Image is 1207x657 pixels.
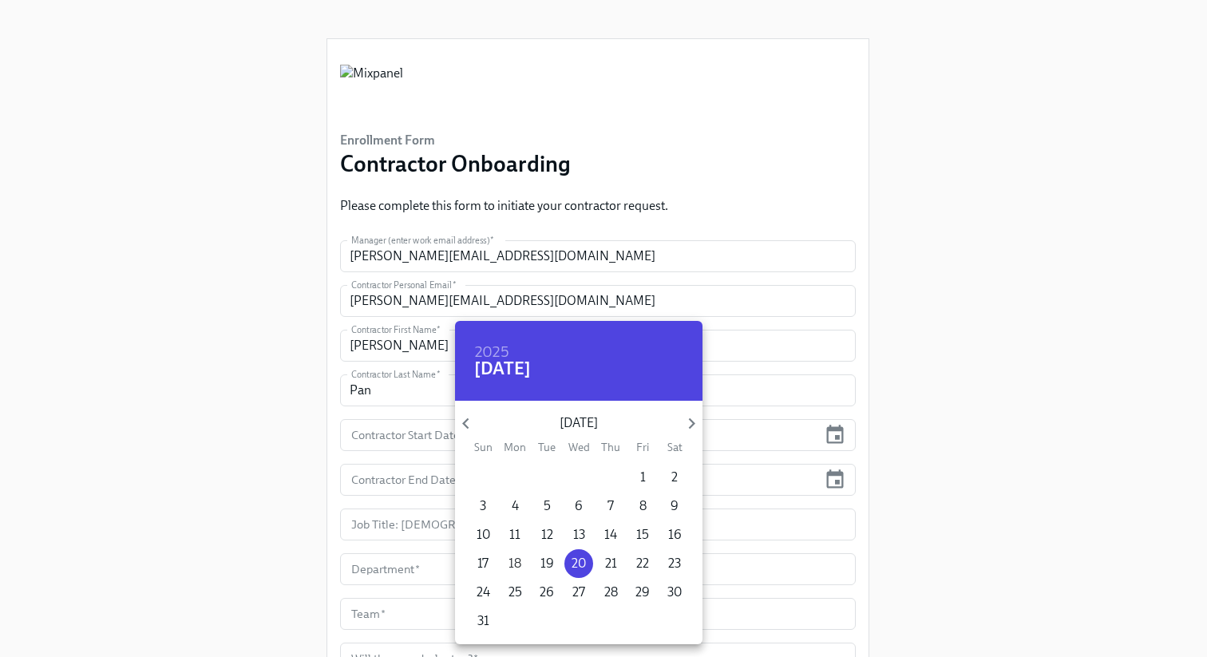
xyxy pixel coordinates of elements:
button: 11 [501,520,529,549]
button: 4 [501,492,529,520]
button: 22 [628,549,657,578]
p: 14 [604,526,617,544]
p: 27 [572,584,585,601]
button: 24 [469,578,497,607]
button: 26 [532,578,561,607]
p: [DATE] [477,414,680,432]
span: Thu [596,440,625,455]
button: 9 [660,492,689,520]
p: 20 [572,555,586,572]
span: Mon [501,440,529,455]
p: 8 [639,497,647,515]
button: 27 [564,578,593,607]
p: 3 [480,497,486,515]
button: 20 [564,549,593,578]
p: 7 [607,497,614,515]
h6: 2025 [474,340,509,366]
button: 28 [596,578,625,607]
p: 26 [540,584,554,601]
p: 9 [671,497,679,515]
p: 17 [477,555,489,572]
p: 31 [477,612,489,630]
span: Sat [660,440,689,455]
p: 16 [668,526,682,544]
button: 19 [532,549,561,578]
p: 2 [671,469,678,486]
h4: [DATE] [474,357,531,381]
p: 6 [575,497,583,515]
button: 17 [469,549,497,578]
span: Wed [564,440,593,455]
button: 29 [628,578,657,607]
p: 11 [509,526,520,544]
button: 2025 [474,345,509,361]
button: 5 [532,492,561,520]
button: 25 [501,578,529,607]
button: 15 [628,520,657,549]
button: 13 [564,520,593,549]
p: 1 [640,469,646,486]
p: 19 [540,555,554,572]
button: 7 [596,492,625,520]
button: 23 [660,549,689,578]
button: 31 [469,607,497,635]
span: Tue [532,440,561,455]
p: 13 [573,526,585,544]
button: 8 [628,492,657,520]
span: Sun [469,440,497,455]
p: 30 [667,584,682,601]
p: 15 [636,526,649,544]
button: 6 [564,492,593,520]
p: 29 [635,584,650,601]
button: 3 [469,492,497,520]
button: 21 [596,549,625,578]
p: 10 [477,526,490,544]
button: 14 [596,520,625,549]
p: 12 [541,526,553,544]
button: [DATE] [474,361,531,377]
p: 21 [605,555,617,572]
p: 23 [668,555,681,572]
button: 16 [660,520,689,549]
p: 18 [509,555,521,572]
p: 4 [512,497,519,515]
p: 5 [544,497,551,515]
p: 22 [636,555,649,572]
span: Fri [628,440,657,455]
p: 24 [477,584,490,601]
p: 28 [604,584,618,601]
button: 1 [628,463,657,492]
button: 12 [532,520,561,549]
button: 30 [660,578,689,607]
p: 25 [509,584,522,601]
button: 2 [660,463,689,492]
button: 18 [501,549,529,578]
button: 10 [469,520,497,549]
